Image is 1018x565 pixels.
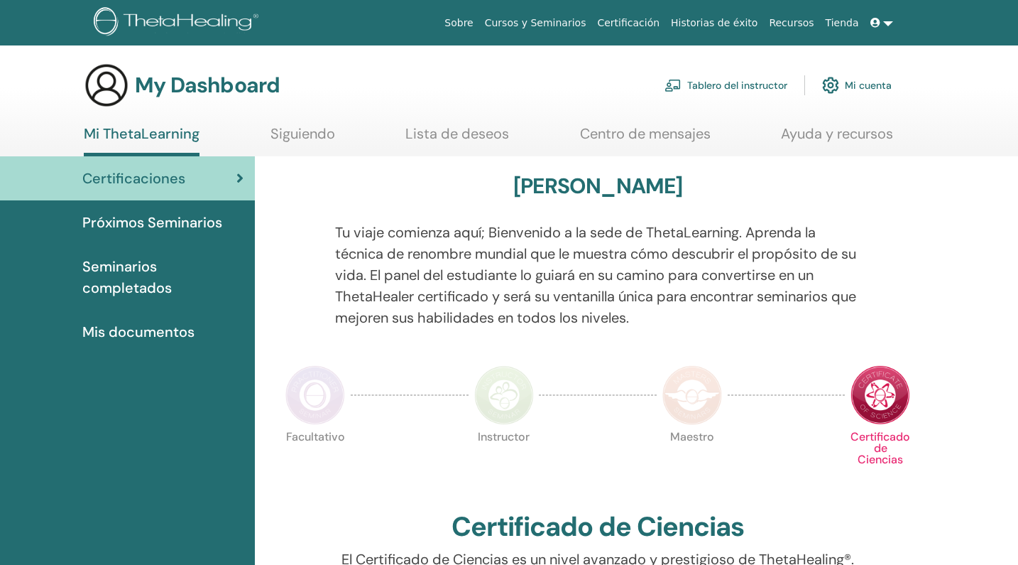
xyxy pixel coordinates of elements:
p: Instructor [474,431,534,491]
img: chalkboard-teacher.svg [664,79,682,92]
a: Tienda [820,10,865,36]
a: Siguiendo [270,125,335,153]
h2: Certificado de Ciencias [451,511,744,544]
span: Seminarios completados [82,256,243,298]
a: Centro de mensajes [580,125,711,153]
p: Certificado de Ciencias [850,431,910,491]
span: Próximos Seminarios [82,212,222,233]
p: Maestro [662,431,722,491]
a: Cursos y Seminarios [479,10,592,36]
img: logo.png [94,7,263,39]
span: Mis documentos [82,321,195,343]
img: Instructor [474,365,534,425]
a: Ayuda y recursos [781,125,893,153]
a: Lista de deseos [405,125,509,153]
a: Sobre [439,10,478,36]
p: Facultativo [285,431,345,491]
img: cog.svg [822,73,839,97]
h3: [PERSON_NAME] [513,173,683,199]
a: Mi ThetaLearning [84,125,199,156]
a: Certificación [591,10,665,36]
p: Tu viaje comienza aquí; Bienvenido a la sede de ThetaLearning. Aprenda la técnica de renombre mun... [335,222,861,328]
img: Master [662,365,722,425]
a: Mi cuenta [822,70,892,101]
a: Recursos [763,10,819,36]
a: Historias de éxito [665,10,763,36]
img: Practitioner [285,365,345,425]
a: Tablero del instructor [664,70,787,101]
span: Certificaciones [82,168,185,189]
h3: My Dashboard [135,72,280,98]
img: generic-user-icon.jpg [84,63,129,108]
img: Certificate of Science [850,365,910,425]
